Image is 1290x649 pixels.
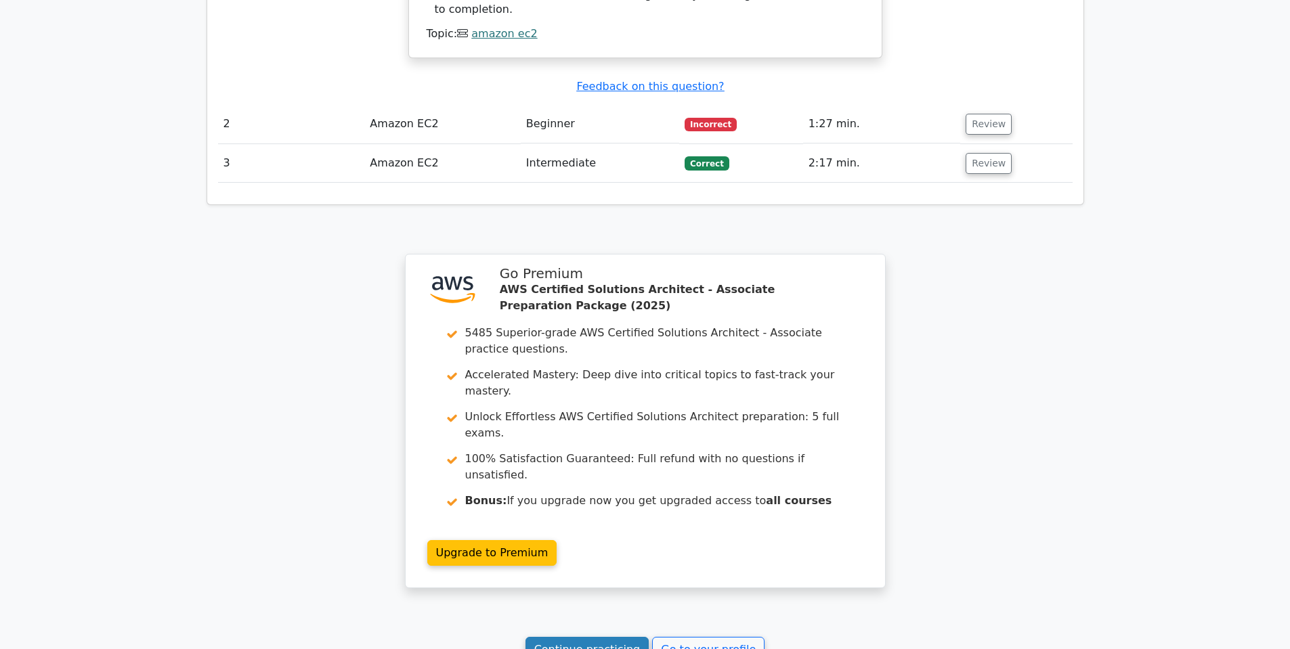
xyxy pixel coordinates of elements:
td: Beginner [521,105,679,143]
span: Correct [685,156,729,170]
td: 1:27 min. [803,105,961,143]
button: Review [966,114,1012,135]
a: Upgrade to Premium [427,540,557,566]
td: Amazon EC2 [364,144,520,183]
span: Incorrect [685,118,737,131]
td: 3 [218,144,365,183]
td: Intermediate [521,144,679,183]
td: 2 [218,105,365,143]
a: amazon ec2 [471,27,537,40]
td: 2:17 min. [803,144,961,183]
div: Topic: [427,27,864,41]
a: Feedback on this question? [576,80,724,93]
td: Amazon EC2 [364,105,520,143]
button: Review [966,153,1012,174]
